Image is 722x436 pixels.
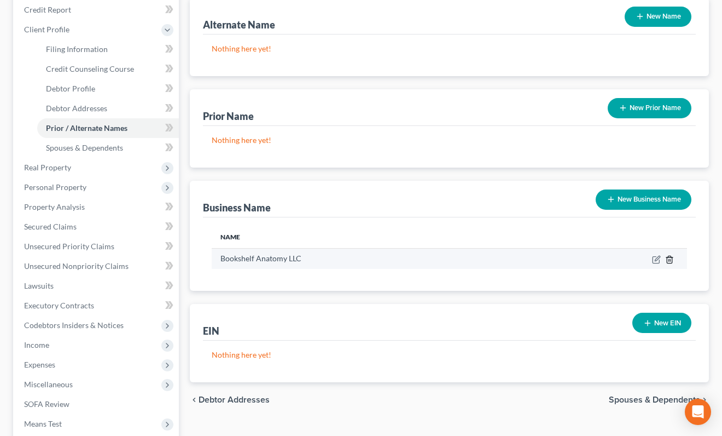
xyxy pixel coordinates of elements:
[24,340,49,349] span: Income
[37,99,179,118] a: Debtor Addresses
[190,395,199,404] i: chevron_left
[212,248,541,269] td: Bookshelf Anatomy LLC
[24,301,94,310] span: Executory Contracts
[46,143,123,152] span: Spouses & Dependents
[15,237,179,256] a: Unsecured Priority Claims
[212,226,541,248] th: Name
[37,118,179,138] a: Prior / Alternate Names
[15,296,179,315] a: Executory Contracts
[24,261,129,271] span: Unsecured Nonpriority Claims
[24,163,71,172] span: Real Property
[24,320,124,330] span: Codebtors Insiders & Notices
[24,399,69,409] span: SOFA Review
[199,395,270,404] span: Debtor Addresses
[24,281,54,290] span: Lawsuits
[46,64,134,73] span: Credit Counseling Course
[24,419,62,428] span: Means Test
[15,256,179,276] a: Unsecured Nonpriority Claims
[203,324,219,337] div: EIN
[46,104,107,113] span: Debtor Addresses
[609,395,709,404] button: Spouses & Dependents chevron_right
[15,197,179,217] a: Property Analysis
[203,110,254,123] div: Prior Name
[212,43,687,54] p: Nothing here yet!
[24,360,55,369] span: Expenses
[15,276,179,296] a: Lawsuits
[609,395,700,404] span: Spouses & Dependents
[46,123,127,133] span: Prior / Alternate Names
[685,399,711,425] div: Open Intercom Messenger
[24,222,77,231] span: Secured Claims
[608,98,691,118] button: New Prior Name
[37,39,179,59] a: Filing Information
[46,44,108,54] span: Filing Information
[24,25,69,34] span: Client Profile
[46,84,95,93] span: Debtor Profile
[212,135,687,146] p: Nothing here yet!
[37,79,179,99] a: Debtor Profile
[24,5,71,14] span: Credit Report
[596,190,691,210] button: New Business Name
[625,7,691,27] button: New Name
[24,242,114,251] span: Unsecured Priority Claims
[632,313,691,333] button: New EIN
[24,380,73,389] span: Miscellaneous
[24,182,86,192] span: Personal Property
[37,138,179,158] a: Spouses & Dependents
[37,59,179,79] a: Credit Counseling Course
[212,349,687,360] p: Nothing here yet!
[190,395,270,404] button: chevron_left Debtor Addresses
[24,202,85,211] span: Property Analysis
[15,217,179,237] a: Secured Claims
[203,201,271,214] div: Business Name
[15,394,179,414] a: SOFA Review
[700,395,709,404] i: chevron_right
[203,18,275,31] div: Alternate Name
